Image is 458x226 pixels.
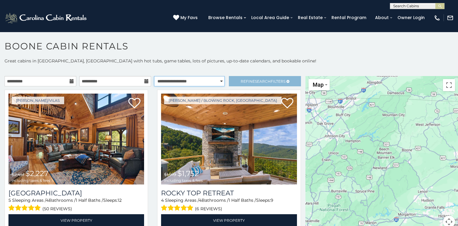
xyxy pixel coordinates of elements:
span: $1,752 [177,169,199,178]
a: Owner Login [394,13,428,22]
a: [PERSON_NAME] / Blowing Rock, [GEOGRAPHIC_DATA] [164,97,282,104]
img: Rocky Top Retreat [161,94,297,184]
button: Toggle fullscreen view [443,79,455,91]
span: My Favs [180,15,198,21]
a: Real Estate [295,13,326,22]
div: Sleeping Areas / Bathrooms / Sleeps: [8,197,144,213]
span: $2,451 [12,172,24,177]
a: My Favs [173,15,199,21]
a: RefineSearchFilters [229,76,301,86]
button: Change map style [308,79,330,90]
a: Rental Program [328,13,369,22]
img: Diamond Creek Lodge [8,94,144,184]
span: 1 Half Baths / [229,198,256,203]
span: 9 [271,198,273,203]
span: including taxes & fees [12,178,50,182]
span: 12 [118,198,122,203]
a: Local Area Guide [248,13,292,22]
span: (50 reviews) [42,205,72,213]
img: White-1-2.png [5,12,88,24]
a: Diamond Creek Lodge $2,451 $2,227 including taxes & fees [8,94,144,184]
img: mail-regular-white.png [447,15,453,21]
a: [GEOGRAPHIC_DATA] [8,189,144,197]
span: including taxes & fees [164,178,203,182]
span: 4 [199,198,202,203]
span: 4 [161,198,164,203]
span: 4 [46,198,49,203]
img: phone-regular-white.png [434,15,440,21]
span: Map [313,81,324,88]
span: $1,919 [164,172,176,177]
span: Refine Filters [241,79,285,84]
a: Rocky Top Retreat $1,919 $1,752 including taxes & fees [161,94,297,184]
span: 1 Half Baths / [76,198,103,203]
a: About [372,13,392,22]
a: Rocky Top Retreat [161,189,297,197]
span: $2,227 [25,169,48,178]
div: Sleeping Areas / Bathrooms / Sleeps: [161,197,297,213]
a: Add to favorites [281,97,293,110]
h3: Diamond Creek Lodge [8,189,144,197]
span: Search [255,79,271,84]
span: 5 [8,198,11,203]
a: Browse Rentals [205,13,245,22]
a: [PERSON_NAME]/Vilas [12,97,64,104]
a: Add to favorites [128,97,140,110]
span: (6 reviews) [195,205,222,213]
